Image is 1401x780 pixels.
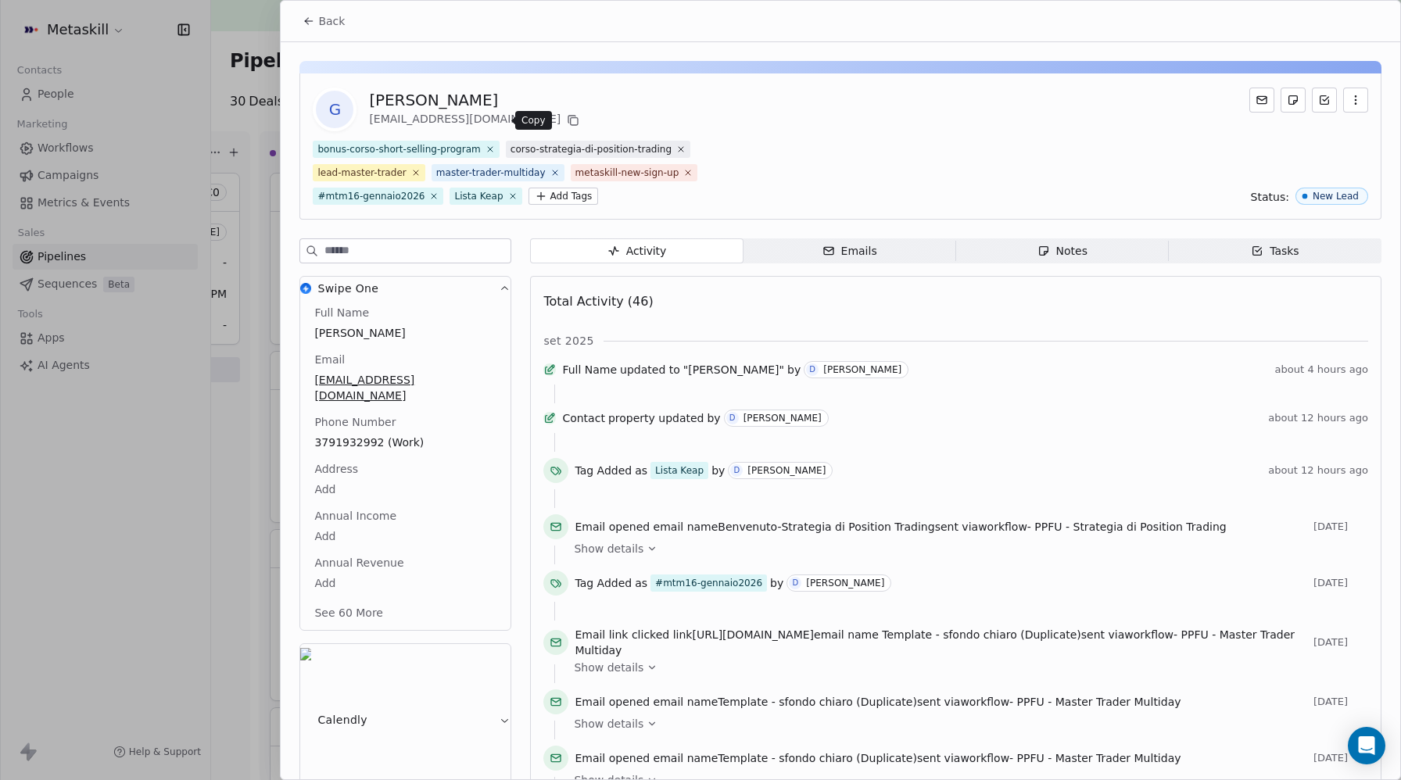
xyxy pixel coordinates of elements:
button: See 60 More [305,599,392,627]
span: email name sent via workflow - [575,519,1226,535]
div: bonus-corso-short-selling-program [317,142,480,156]
span: [PERSON_NAME] [314,325,496,341]
img: Swipe One [300,283,311,294]
span: Add [314,575,496,591]
span: Email opened [575,521,650,533]
span: Full Name [311,305,372,320]
span: about 12 hours ago [1268,464,1368,477]
div: [PERSON_NAME] [743,413,822,424]
span: Tag Added [575,575,632,591]
span: Email link clicked [575,628,669,641]
span: [DATE] [1313,521,1368,533]
span: as [635,575,647,591]
div: #mtm16-gennaio2026 [655,576,762,590]
span: Template - sfondo chiaro (Duplicate) [718,752,917,764]
div: [PERSON_NAME] [823,364,901,375]
span: PPFU - Master Trader Multiday [1017,696,1181,708]
span: email name sent via workflow - [575,750,1181,766]
span: Total Activity (46) [543,294,653,309]
div: [PERSON_NAME] [747,465,826,476]
span: Email [311,352,348,367]
span: Contact [562,410,604,426]
span: by [770,575,783,591]
div: [EMAIL_ADDRESS][DOMAIN_NAME] [369,111,582,130]
span: email name sent via workflow - [575,694,1181,710]
span: Email opened [575,752,650,764]
div: [PERSON_NAME] [369,89,582,111]
button: Add Tags [529,188,599,205]
span: Swipe One [317,281,378,296]
a: Show details [574,716,1357,732]
div: Tasks [1251,243,1299,259]
span: Template - sfondo chiaro (Duplicate) [882,628,1081,641]
span: [URL][DOMAIN_NAME] [692,628,814,641]
span: Phone Number [311,414,399,430]
span: [DATE] [1313,577,1368,589]
a: Show details [574,541,1357,556]
span: "[PERSON_NAME]" [683,362,784,377]
span: about 4 hours ago [1275,363,1368,376]
span: Annual Income [311,508,400,524]
div: Lista Keap [655,463,704,478]
span: set 2025 [543,333,593,349]
span: [DATE] [1313,636,1368,649]
span: Status: [1251,189,1289,205]
span: by [711,463,725,478]
div: D [729,412,736,424]
span: G [316,91,353,128]
span: Annual Revenue [311,555,407,571]
div: Emails [822,243,877,259]
span: Tag Added [575,463,632,478]
span: property updated [608,410,704,426]
div: metaskill-new-sign-up [575,166,679,180]
span: as [635,463,647,478]
span: Add [314,528,496,544]
span: link email name sent via workflow - [575,627,1307,658]
div: Notes [1037,243,1087,259]
div: D [733,464,740,477]
p: Copy [521,114,546,127]
span: Template - sfondo chiaro (Duplicate) [718,696,917,708]
span: updated to [620,362,680,377]
div: D [792,577,798,589]
span: Show details [574,541,643,556]
div: [PERSON_NAME] [806,578,884,589]
span: PPFU - Strategia di Position Trading [1034,521,1226,533]
button: Swipe OneSwipe One [300,277,511,305]
span: 3791932992 (Work) [314,435,496,450]
div: #mtm16-gennaio2026 [317,189,425,203]
div: New Lead [1313,191,1359,202]
span: [EMAIL_ADDRESS][DOMAIN_NAME] [314,372,496,403]
div: corso-strategia-di-position-trading [511,142,672,156]
div: Swipe OneSwipe One [300,305,511,630]
span: Add [314,481,496,497]
button: Back [293,7,354,35]
div: Open Intercom Messenger [1348,727,1385,764]
div: lead-master-trader [317,166,406,180]
span: Email opened [575,696,650,708]
span: [DATE] [1313,752,1368,764]
span: Calendly [317,712,367,728]
a: Show details [574,660,1357,675]
span: by [707,410,720,426]
span: PPFU - Master Trader Multiday [1017,752,1181,764]
span: about 12 hours ago [1268,412,1368,424]
span: Show details [574,660,643,675]
div: master-trader-multiday [436,166,546,180]
span: Address [311,461,361,477]
span: Show details [574,716,643,732]
span: PPFU - Master Trader Multiday [575,628,1295,657]
span: by [787,362,801,377]
div: Lista Keap [454,189,503,203]
span: Back [318,13,345,29]
span: Full Name [562,362,617,377]
div: D [809,363,815,376]
span: Benvenuto-Strategia di Position Trading [718,521,934,533]
span: [DATE] [1313,696,1368,708]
